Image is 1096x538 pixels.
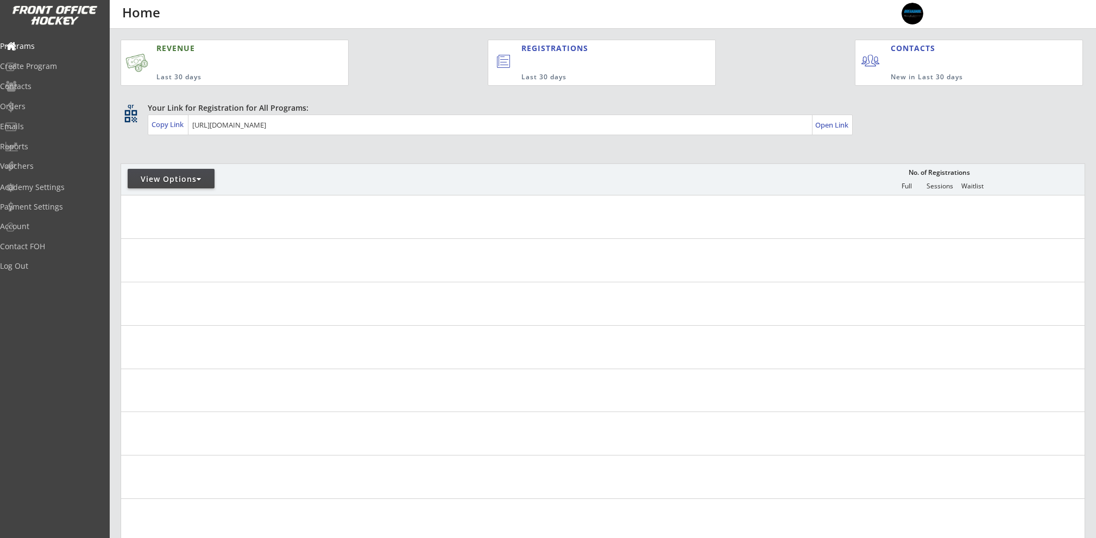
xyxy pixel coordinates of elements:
div: View Options [128,174,215,185]
a: Open Link [815,117,849,132]
div: Copy Link [152,119,186,129]
div: Sessions [923,182,956,190]
div: qr [124,103,137,110]
div: New in Last 30 days [891,73,1032,82]
div: Your Link for Registration for All Programs: [148,103,1051,113]
div: CONTACTS [891,43,940,54]
div: Waitlist [956,182,988,190]
div: Open Link [815,121,849,130]
div: Last 30 days [156,73,295,82]
div: Full [890,182,923,190]
button: qr_code [123,108,139,124]
div: No. of Registrations [905,169,973,176]
div: Last 30 days [521,73,671,82]
div: REGISTRATIONS [521,43,665,54]
div: REVENUE [156,43,295,54]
